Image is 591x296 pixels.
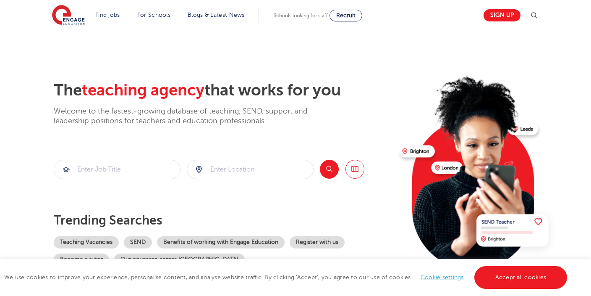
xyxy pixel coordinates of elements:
[82,81,204,99] span: teaching agency
[54,160,180,179] input: Submit
[274,13,328,18] span: Schools looking for staff
[54,160,180,179] div: Submit
[188,12,245,18] a: Blogs & Latest News
[484,9,520,21] a: Sign up
[54,106,331,126] p: Welcome to the fastest-growing database of teaching, SEND, support and leadership positions for t...
[137,12,170,18] a: For Schools
[95,12,120,18] a: Find jobs
[329,10,362,21] a: Recruit
[290,236,345,248] a: Register with us
[187,160,314,179] div: Submit
[124,236,152,248] a: SEND
[157,236,285,248] a: Benefits of working with Engage Education
[4,274,569,280] span: We use cookies to improve your experience, personalise content, and analyse website traffic. By c...
[421,274,464,280] a: Cookie settings
[320,160,339,179] button: Search
[187,160,313,179] input: Submit
[474,266,567,289] a: Accept all cookies
[54,81,392,100] h2: The that works for you
[52,5,85,26] img: Engage Education
[336,12,356,18] span: Recruit
[54,213,392,228] p: Trending searches
[54,236,119,248] a: Teaching Vacancies
[54,254,109,266] a: Become a tutor
[114,254,245,266] a: Our coverage across [GEOGRAPHIC_DATA]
